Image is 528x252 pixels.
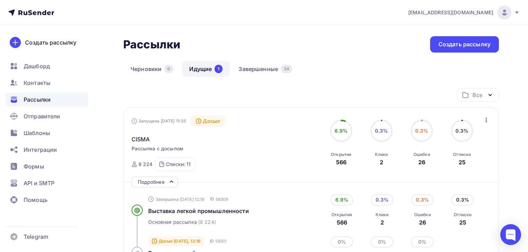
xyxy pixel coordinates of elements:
[24,129,50,137] span: Шаблоны
[164,65,173,73] div: 0
[371,236,393,247] div: 0%
[330,194,353,205] div: 6.9%
[376,218,388,227] div: 2
[6,93,88,107] a: Рассылки
[451,194,474,205] div: 0.3%
[411,236,434,247] div: 0%
[231,61,300,77] a: Завершенные24
[24,179,55,187] span: API и SMTP
[215,238,226,244] span: 58311
[215,65,223,73] div: 1
[123,38,180,52] h2: Рассылки
[132,135,150,143] span: CISMA
[455,128,468,134] span: 0.3%
[132,145,184,152] span: Рассылка с досылом
[454,212,471,218] div: Отписки
[438,40,491,48] div: Создать рассылку
[139,161,153,168] div: 8 224
[331,152,351,157] div: Открытия
[6,109,88,123] a: Отправители
[457,88,499,102] button: Все
[6,126,88,140] a: Шаблоны
[24,112,60,120] span: Отправители
[156,196,204,202] span: Завершена [DATE] 12:18
[453,152,471,157] div: Отписки
[24,95,51,104] span: Рассылки
[24,145,57,154] span: Интеграции
[6,59,88,73] a: Дашборд
[24,62,50,70] span: Дашборд
[24,233,48,241] span: Telegram
[330,236,353,247] div: 0%
[198,219,216,226] span: (8 224)
[335,128,347,134] span: 6.9%
[454,218,471,227] div: 25
[408,9,493,16] span: [EMAIL_ADDRESS][DOMAIN_NAME]
[336,158,346,166] div: 566
[414,212,431,218] div: Ошибки
[24,196,48,204] span: Помощь
[408,6,520,19] a: [EMAIL_ADDRESS][DOMAIN_NAME]
[148,207,307,215] a: Выставка легкой промышленности
[375,128,388,134] span: 0.3%
[123,61,181,77] a: Черновики0
[418,158,425,166] div: 26
[210,238,214,245] span: ID
[472,91,482,99] div: Все
[24,162,44,171] span: Формы
[148,207,249,214] span: Выставка легкой промышленности
[216,196,228,202] span: 58309
[132,118,186,124] div: Запущена [DATE] 11:35
[166,161,191,168] div: Списки: 11
[182,61,230,77] a: Идущие1
[415,128,428,134] span: 0.3%
[459,158,466,166] div: 25
[190,116,225,127] div: Досыл
[281,65,292,73] div: 24
[6,76,88,90] a: Контакты
[138,178,165,186] div: Подробнее
[376,212,388,218] div: Клики
[380,158,383,166] div: 2
[24,79,50,87] span: Контакты
[6,159,88,173] a: Формы
[332,212,352,218] div: Открытия
[414,218,431,227] div: 26
[332,218,352,227] div: 566
[148,219,197,226] span: Основная рассылка
[210,196,214,203] span: ID
[25,38,76,47] div: Создать рассылку
[371,194,393,205] div: 0.3%
[411,194,434,205] div: 0.3%
[413,152,430,157] div: Ошибки
[375,152,388,157] div: Клики
[148,236,204,246] div: Досыл [DATE], 12:18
